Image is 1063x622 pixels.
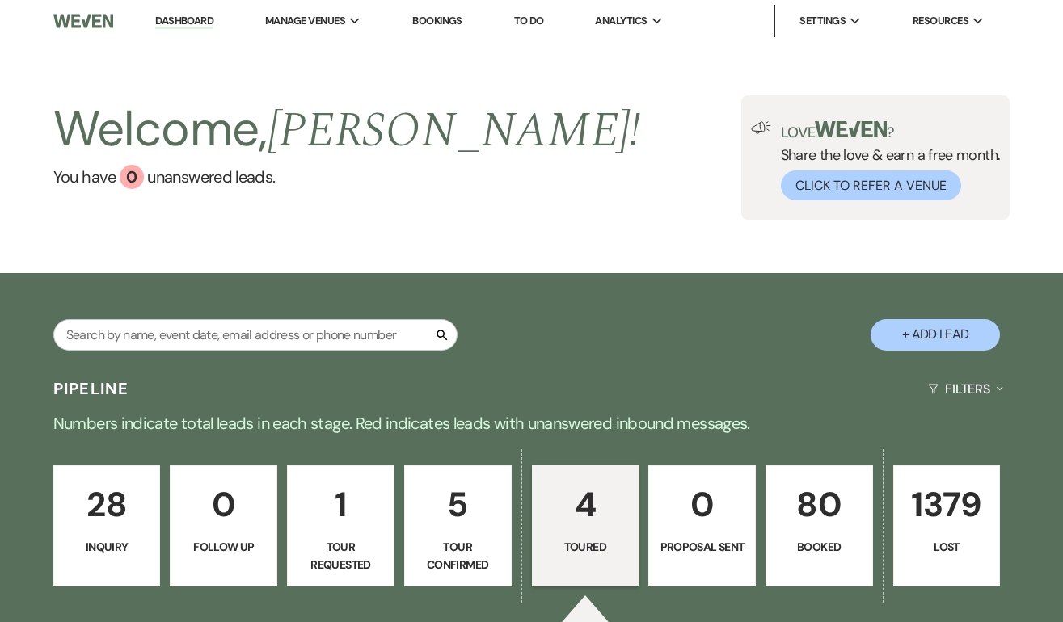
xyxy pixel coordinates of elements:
[180,538,267,556] p: Follow Up
[170,465,277,586] a: 0Follow Up
[815,121,887,137] img: weven-logo-green.svg
[265,13,345,29] span: Manage Venues
[180,477,267,532] p: 0
[404,465,512,586] a: 5Tour Confirmed
[871,319,1000,351] button: + Add Lead
[53,165,641,189] a: You have 0 unanswered leads.
[913,13,968,29] span: Resources
[799,13,846,29] span: Settings
[781,170,961,200] button: Click to Refer a Venue
[659,477,745,532] p: 0
[514,14,544,27] a: To Do
[53,95,641,165] h2: Welcome,
[542,477,629,532] p: 4
[648,465,756,586] a: 0Proposal Sent
[904,477,990,532] p: 1379
[297,477,384,532] p: 1
[268,94,641,168] span: [PERSON_NAME] !
[922,368,1010,410] button: Filters
[776,477,863,532] p: 80
[893,465,1001,586] a: 1379Lost
[751,121,771,134] img: loud-speaker-illustration.svg
[155,14,213,29] a: Dashboard
[415,477,501,532] p: 5
[53,319,458,351] input: Search by name, event date, email address or phone number
[766,465,873,586] a: 80Booked
[64,538,150,556] p: Inquiry
[542,538,629,556] p: Toured
[53,377,129,400] h3: Pipeline
[904,538,990,556] p: Lost
[776,538,863,556] p: Booked
[781,121,1001,140] p: Love ?
[53,4,114,38] img: Weven Logo
[659,538,745,556] p: Proposal Sent
[771,121,1001,200] div: Share the love & earn a free month.
[412,14,462,27] a: Bookings
[53,465,161,586] a: 28Inquiry
[595,13,647,29] span: Analytics
[120,165,144,189] div: 0
[64,477,150,532] p: 28
[532,465,639,586] a: 4Toured
[287,465,394,586] a: 1Tour Requested
[297,538,384,574] p: Tour Requested
[415,538,501,574] p: Tour Confirmed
